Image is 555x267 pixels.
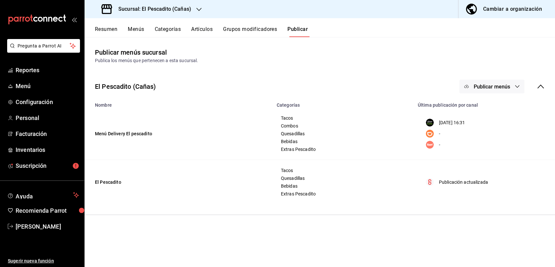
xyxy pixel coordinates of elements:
[7,39,80,53] button: Pregunta a Parrot AI
[72,17,77,22] button: open_drawer_menu
[281,192,406,196] span: Extras Pescadito
[474,84,510,90] span: Publicar menús
[16,66,79,74] span: Reportes
[16,222,79,231] span: [PERSON_NAME]
[281,184,406,188] span: Bebidas
[95,57,545,64] div: Publica los menús que pertenecen a esta sucursal.
[128,26,144,37] button: Menús
[113,5,191,13] h3: Sucursal: El Pescadito (Cañas)
[155,26,181,37] button: Categorías
[16,98,79,106] span: Configuración
[85,99,273,108] th: Nombre
[95,26,117,37] button: Resumen
[281,139,406,144] span: Bebidas
[16,129,79,138] span: Facturación
[439,130,440,137] p: -
[281,176,406,180] span: Quesadillas
[18,43,70,49] span: Pregunta a Parrot AI
[273,99,414,108] th: Categorías
[281,131,406,136] span: Quesadillas
[281,168,406,173] span: Tacos
[439,119,465,126] p: [DATE] 16:31
[439,179,488,186] p: Publicación actualizada
[95,26,555,37] div: navigation tabs
[281,147,406,152] span: Extras Pescadito
[95,82,156,91] div: El Pescadito (Cañas)
[223,26,277,37] button: Grupos modificadores
[95,47,167,57] div: Publicar menús sucursal
[414,99,555,108] th: Última publicación por canal
[459,80,524,93] button: Publicar menús
[16,113,79,122] span: Personal
[16,191,71,199] span: Ayuda
[85,160,273,205] td: El Pescadito
[439,141,440,148] p: -
[16,206,79,215] span: Recomienda Parrot
[281,116,406,120] span: Tacos
[5,47,80,54] a: Pregunta a Parrot AI
[281,124,406,128] span: Combos
[287,26,308,37] button: Publicar
[483,5,542,14] div: Cambiar a organización
[16,145,79,154] span: Inventarios
[85,99,555,204] table: menu maker table for brand
[16,82,79,90] span: Menú
[8,258,79,264] span: Sugerir nueva función
[191,26,213,37] button: Artículos
[16,161,79,170] span: Suscripción
[85,108,273,160] td: Menú Delivery El pescadito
